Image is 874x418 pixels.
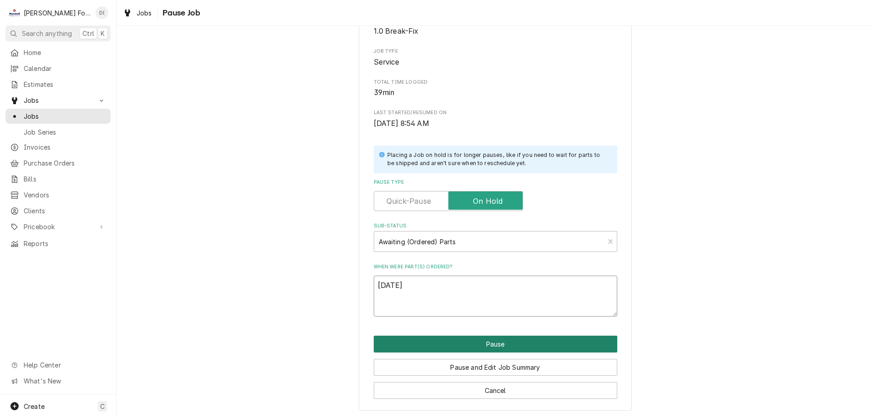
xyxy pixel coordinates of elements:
[5,140,111,155] a: Invoices
[24,111,106,121] span: Jobs
[374,222,617,252] div: Sub-Status
[24,96,92,105] span: Jobs
[374,17,617,37] div: Service Type
[22,29,72,38] span: Search anything
[5,171,111,186] a: Bills
[374,57,617,68] span: Job Type
[374,336,617,353] div: Button Group Row
[5,109,111,124] a: Jobs
[374,118,617,129] span: Last Started/Resumed On
[374,79,617,98] div: Total Time Logged
[24,142,106,152] span: Invoices
[24,64,106,73] span: Calendar
[96,6,108,19] div: D(
[24,360,105,370] span: Help Center
[374,119,429,128] span: [DATE] 8:54 AM
[374,48,617,55] span: Job Type
[374,263,617,271] label: When were part(s) ordered?
[374,336,617,353] button: Pause
[387,151,608,168] div: Placing a Job on hold is for longer pauses, like if you need to wait for parts to be shipped and ...
[374,88,395,97] span: 39min
[24,190,106,200] span: Vendors
[374,359,617,376] button: Pause and Edit Job Summary
[24,376,105,386] span: What's New
[5,61,111,76] a: Calendar
[374,27,419,35] span: 1.0 Break-Fix
[24,48,106,57] span: Home
[374,336,617,399] div: Button Group
[24,206,106,216] span: Clients
[5,125,111,140] a: Job Series
[5,358,111,373] a: Go to Help Center
[374,382,617,399] button: Cancel
[96,6,108,19] div: Derek Testa (81)'s Avatar
[5,156,111,171] a: Purchase Orders
[374,276,617,317] textarea: [DATE]
[100,402,105,411] span: C
[5,45,111,60] a: Home
[24,239,106,248] span: Reports
[119,5,156,20] a: Jobs
[374,376,617,399] div: Button Group Row
[5,203,111,218] a: Clients
[5,236,111,251] a: Reports
[374,58,400,66] span: Service
[5,25,111,41] button: Search anythingCtrlK
[374,353,617,376] div: Button Group Row
[374,263,617,317] div: When were part(s) ordered?
[374,109,617,116] span: Last Started/Resumed On
[101,29,105,38] span: K
[24,222,92,232] span: Pricebook
[8,6,21,19] div: Marshall Food Equipment Service's Avatar
[374,48,617,67] div: Job Type
[374,87,617,98] span: Total Time Logged
[374,179,617,211] div: Pause Type
[5,219,111,234] a: Go to Pricebook
[5,93,111,108] a: Go to Jobs
[137,8,152,18] span: Jobs
[5,373,111,388] a: Go to What's New
[374,222,617,230] label: Sub-Status
[374,179,617,186] label: Pause Type
[24,8,91,18] div: [PERSON_NAME] Food Equipment Service
[374,26,617,37] span: Service Type
[24,80,106,89] span: Estimates
[24,403,45,410] span: Create
[5,187,111,202] a: Vendors
[82,29,94,38] span: Ctrl
[374,79,617,86] span: Total Time Logged
[160,7,200,19] span: Pause Job
[374,109,617,129] div: Last Started/Resumed On
[8,6,21,19] div: M
[5,77,111,92] a: Estimates
[24,127,106,137] span: Job Series
[24,174,106,184] span: Bills
[24,158,106,168] span: Purchase Orders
